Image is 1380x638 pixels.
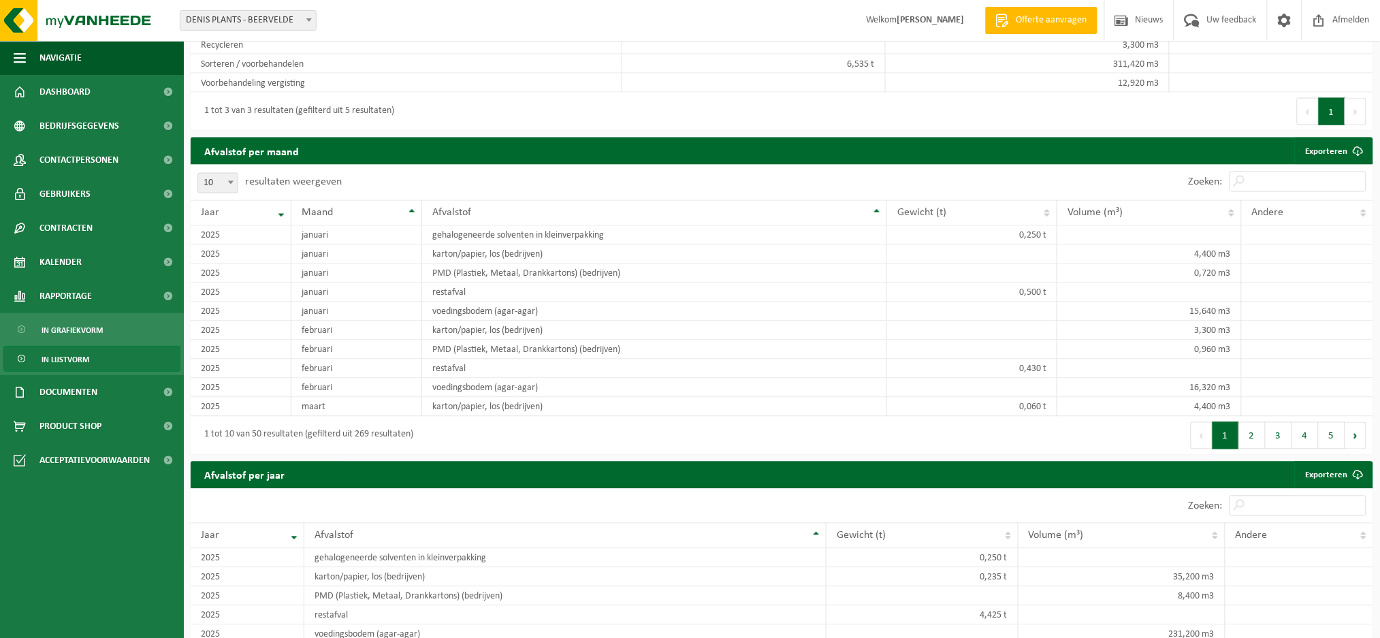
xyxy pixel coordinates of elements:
[887,283,1057,302] td: 0,500 t
[304,549,827,568] td: gehalogeneerde solventen in kleinverpakking
[3,317,180,342] a: In grafiekvorm
[198,174,238,193] span: 10
[622,54,886,74] td: 6,535 t
[985,7,1097,34] a: Offerte aanvragen
[422,283,887,302] td: restafval
[1239,422,1266,449] button: 2
[827,549,1018,568] td: 0,250 t
[291,245,422,264] td: januari
[39,41,82,75] span: Navigatie
[422,245,887,264] td: karton/papier, los (bedrijven)
[291,379,422,398] td: februari
[42,347,89,372] span: In lijstvorm
[191,245,291,264] td: 2025
[422,379,887,398] td: voedingsbodem (agar-agar)
[201,208,219,219] span: Jaar
[1297,98,1319,125] button: Previous
[886,35,1170,54] td: 3,300 m3
[197,173,238,193] span: 10
[1191,422,1213,449] button: Previous
[291,360,422,379] td: februari
[422,360,887,379] td: restafval
[197,99,394,124] div: 1 tot 3 van 3 resultaten (gefilterd uit 5 resultaten)
[422,340,887,360] td: PMD (Plastiek, Metaal, Drankkartons) (bedrijven)
[897,15,965,25] strong: [PERSON_NAME]
[1068,208,1123,219] span: Volume (m³)
[1057,245,1241,264] td: 4,400 m3
[304,606,827,625] td: restafval
[1057,264,1241,283] td: 0,720 m3
[191,283,291,302] td: 2025
[191,568,304,587] td: 2025
[1018,587,1225,606] td: 8,400 m3
[291,321,422,340] td: februari
[191,138,312,164] h2: Afvalstof per maand
[39,143,118,177] span: Contactpersonen
[1057,302,1241,321] td: 15,640 m3
[39,409,101,443] span: Product Shop
[422,226,887,245] td: gehalogeneerde solventen in kleinverpakking
[827,606,1018,625] td: 4,425 t
[3,346,180,372] a: In lijstvorm
[191,360,291,379] td: 2025
[315,530,353,541] span: Afvalstof
[1319,422,1345,449] button: 5
[245,176,342,187] label: resultaten weergeven
[1345,98,1366,125] button: Next
[1252,208,1284,219] span: Andere
[191,398,291,417] td: 2025
[191,74,622,93] td: Voorbehandeling vergisting
[1345,422,1366,449] button: Next
[1018,568,1225,587] td: 35,200 m3
[42,317,103,343] span: In grafiekvorm
[1292,422,1319,449] button: 4
[291,226,422,245] td: januari
[191,264,291,283] td: 2025
[1266,422,1292,449] button: 3
[837,530,886,541] span: Gewicht (t)
[422,264,887,283] td: PMD (Plastiek, Metaal, Drankkartons) (bedrijven)
[39,75,91,109] span: Dashboard
[1236,530,1268,541] span: Andere
[197,424,413,448] div: 1 tot 10 van 50 resultaten (gefilterd uit 269 resultaten)
[191,587,304,606] td: 2025
[1213,422,1239,449] button: 1
[422,302,887,321] td: voedingsbodem (agar-agar)
[1295,462,1372,489] a: Exporteren
[180,11,316,30] span: DENIS PLANTS - BEERVELDE
[180,10,317,31] span: DENIS PLANTS - BEERVELDE
[1057,398,1241,417] td: 4,400 m3
[1319,98,1345,125] button: 1
[291,398,422,417] td: maart
[39,109,119,143] span: Bedrijfsgegevens
[39,211,93,245] span: Contracten
[1029,530,1084,541] span: Volume (m³)
[422,321,887,340] td: karton/papier, los (bedrijven)
[291,302,422,321] td: januari
[191,340,291,360] td: 2025
[886,74,1170,93] td: 12,920 m3
[39,375,97,409] span: Documenten
[191,379,291,398] td: 2025
[291,340,422,360] td: februari
[1057,340,1241,360] td: 0,960 m3
[191,35,622,54] td: Recycleren
[1013,14,1091,27] span: Offerte aanvragen
[291,283,422,302] td: januari
[39,245,82,279] span: Kalender
[1189,501,1223,512] label: Zoeken:
[887,398,1057,417] td: 0,060 t
[1057,379,1241,398] td: 16,320 m3
[897,208,946,219] span: Gewicht (t)
[39,279,92,313] span: Rapportage
[304,587,827,606] td: PMD (Plastiek, Metaal, Drankkartons) (bedrijven)
[1057,321,1241,340] td: 3,300 m3
[191,226,291,245] td: 2025
[191,302,291,321] td: 2025
[422,398,887,417] td: karton/papier, los (bedrijven)
[191,549,304,568] td: 2025
[887,226,1057,245] td: 0,250 t
[191,321,291,340] td: 2025
[886,54,1170,74] td: 311,420 m3
[302,208,333,219] span: Maand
